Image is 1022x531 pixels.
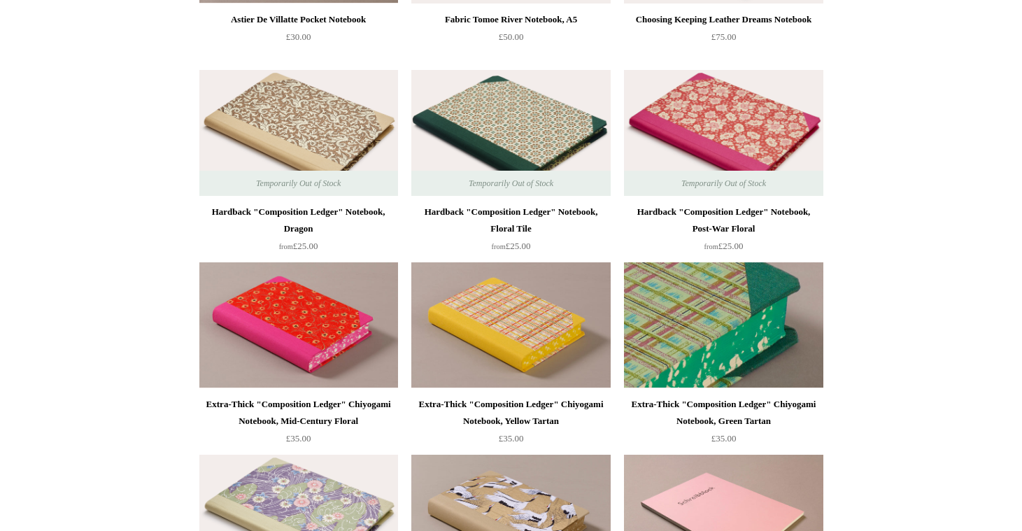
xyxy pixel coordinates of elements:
[415,204,606,237] div: Hardback "Composition Ledger" Notebook, Floral Tile
[624,70,823,196] img: Hardback "Composition Ledger" Notebook, Post-War Floral
[624,262,823,388] a: Extra-Thick "Composition Ledger" Chiyogami Notebook, Green Tartan Extra-Thick "Composition Ledger...
[411,262,610,388] a: Extra-Thick "Composition Ledger" Chiyogami Notebook, Yellow Tartan Extra-Thick "Composition Ledge...
[286,31,311,42] span: £30.00
[411,262,610,388] img: Extra-Thick "Composition Ledger" Chiyogami Notebook, Yellow Tartan
[704,243,718,250] span: from
[667,171,780,196] span: Temporarily Out of Stock
[411,70,610,196] a: Hardback "Composition Ledger" Notebook, Floral Tile Hardback "Composition Ledger" Notebook, Flora...
[199,70,398,196] img: Hardback "Composition Ledger" Notebook, Dragon
[242,171,355,196] span: Temporarily Out of Stock
[415,396,606,430] div: Extra-Thick "Composition Ledger" Chiyogami Notebook, Yellow Tartan
[492,241,531,251] span: £25.00
[199,396,398,453] a: Extra-Thick "Composition Ledger" Chiyogami Notebook, Mid-Century Floral £35.00
[499,433,524,444] span: £35.00
[624,204,823,261] a: Hardback "Composition Ledger" Notebook, Post-War Floral from£25.00
[203,204,395,237] div: Hardback "Composition Ledger" Notebook, Dragon
[279,241,318,251] span: £25.00
[411,70,610,196] img: Hardback "Composition Ledger" Notebook, Floral Tile
[411,396,610,453] a: Extra-Thick "Composition Ledger" Chiyogami Notebook, Yellow Tartan £35.00
[627,204,819,237] div: Hardback "Composition Ledger" Notebook, Post-War Floral
[627,396,819,430] div: Extra-Thick "Composition Ledger" Chiyogami Notebook, Green Tartan
[199,262,398,388] img: Extra-Thick "Composition Ledger" Chiyogami Notebook, Mid-Century Floral
[203,396,395,430] div: Extra-Thick "Composition Ledger" Chiyogami Notebook, Mid-Century Floral
[499,31,524,42] span: £50.00
[203,11,395,28] div: Astier De Villatte Pocket Notebook
[624,70,823,196] a: Hardback "Composition Ledger" Notebook, Post-War Floral Hardback "Composition Ledger" Notebook, P...
[704,241,744,251] span: £25.00
[411,204,610,261] a: Hardback "Composition Ledger" Notebook, Floral Tile from£25.00
[286,433,311,444] span: £35.00
[711,31,737,42] span: £75.00
[711,433,737,444] span: £35.00
[492,243,506,250] span: from
[411,11,610,69] a: Fabric Tomoe River Notebook, A5 £50.00
[199,262,398,388] a: Extra-Thick "Composition Ledger" Chiyogami Notebook, Mid-Century Floral Extra-Thick "Composition ...
[279,243,293,250] span: from
[455,171,567,196] span: Temporarily Out of Stock
[199,204,398,261] a: Hardback "Composition Ledger" Notebook, Dragon from£25.00
[624,11,823,69] a: Choosing Keeping Leather Dreams Notebook £75.00
[624,396,823,453] a: Extra-Thick "Composition Ledger" Chiyogami Notebook, Green Tartan £35.00
[199,70,398,196] a: Hardback "Composition Ledger" Notebook, Dragon Hardback "Composition Ledger" Notebook, Dragon Tem...
[199,11,398,69] a: Astier De Villatte Pocket Notebook £30.00
[624,262,823,388] img: Extra-Thick "Composition Ledger" Chiyogami Notebook, Green Tartan
[627,11,819,28] div: Choosing Keeping Leather Dreams Notebook
[415,11,606,28] div: Fabric Tomoe River Notebook, A5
